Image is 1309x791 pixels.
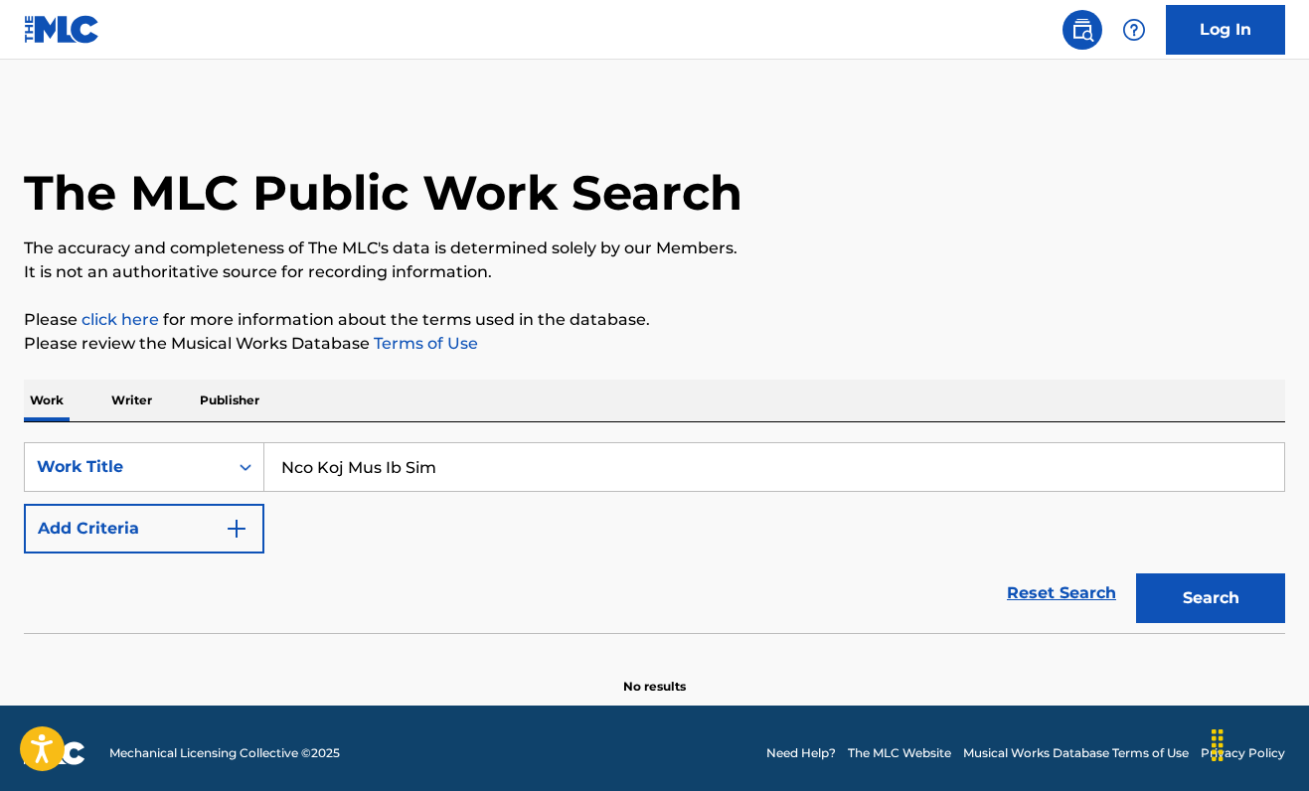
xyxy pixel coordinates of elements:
[1136,573,1285,623] button: Search
[1210,696,1309,791] iframe: Chat Widget
[1063,10,1102,50] a: Public Search
[37,455,216,479] div: Work Title
[24,260,1285,284] p: It is not an authoritative source for recording information.
[24,442,1285,633] form: Search Form
[24,15,100,44] img: MLC Logo
[997,571,1126,615] a: Reset Search
[105,380,158,421] p: Writer
[24,332,1285,356] p: Please review the Musical Works Database
[1122,18,1146,42] img: help
[370,334,478,353] a: Terms of Use
[1201,744,1285,762] a: Privacy Policy
[623,654,686,696] p: No results
[24,163,742,223] h1: The MLC Public Work Search
[24,504,264,554] button: Add Criteria
[848,744,951,762] a: The MLC Website
[963,744,1189,762] a: Musical Works Database Terms of Use
[1114,10,1154,50] div: Help
[194,380,265,421] p: Publisher
[82,310,159,329] a: click here
[24,380,70,421] p: Work
[109,744,340,762] span: Mechanical Licensing Collective © 2025
[1070,18,1094,42] img: search
[1166,5,1285,55] a: Log In
[24,308,1285,332] p: Please for more information about the terms used in the database.
[766,744,836,762] a: Need Help?
[225,517,248,541] img: 9d2ae6d4665cec9f34b9.svg
[1202,715,1233,775] div: Drag
[24,237,1285,260] p: The accuracy and completeness of The MLC's data is determined solely by our Members.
